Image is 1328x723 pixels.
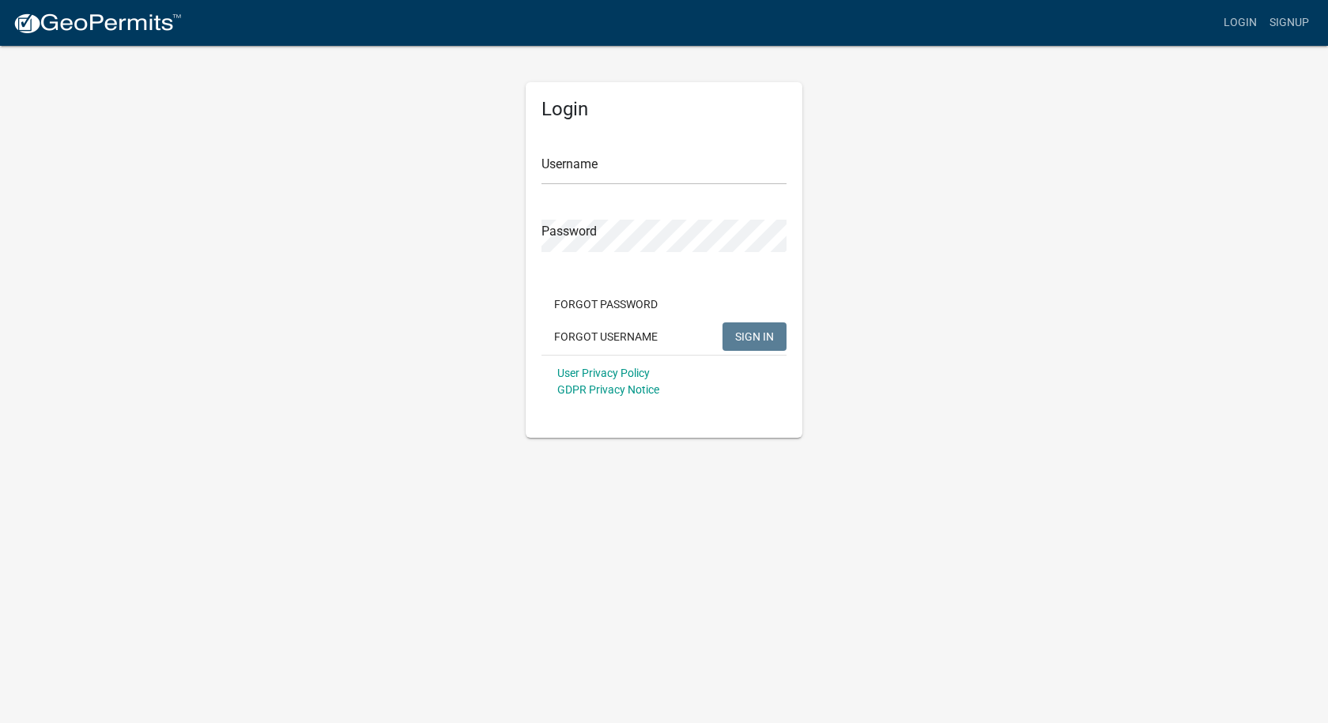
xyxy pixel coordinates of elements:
button: Forgot Password [541,290,670,318]
button: SIGN IN [722,322,787,351]
a: Signup [1263,8,1315,38]
span: SIGN IN [735,329,774,342]
a: User Privacy Policy [557,367,650,379]
a: GDPR Privacy Notice [557,383,659,396]
h5: Login [541,98,787,121]
button: Forgot Username [541,322,670,351]
a: Login [1217,8,1263,38]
